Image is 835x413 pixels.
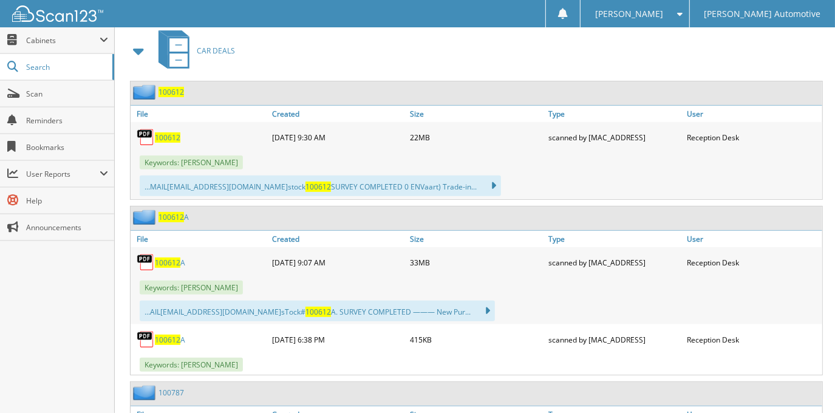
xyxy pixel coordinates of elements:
div: ...AIL [EMAIL_ADDRESS][DOMAIN_NAME] sTock# A. SURVEY COMPLETED ——— New Pur... [140,301,495,321]
span: Bookmarks [26,142,108,152]
img: PDF.png [137,330,155,349]
a: 100612 [158,87,184,97]
a: 100787 [158,387,184,398]
a: Type [545,231,684,247]
div: 33MB [407,250,546,275]
div: scanned by [MAC_ADDRESS] [545,327,684,352]
span: Cabinets [26,35,100,46]
div: 415KB [407,327,546,352]
div: [DATE] 9:30 AM [269,125,407,149]
a: User [684,106,822,122]
div: Reception Desk [684,125,822,149]
div: [DATE] 6:38 PM [269,327,407,352]
img: PDF.png [137,128,155,146]
span: [PERSON_NAME] Automotive [704,10,820,18]
span: Keywords: [PERSON_NAME] [140,281,243,295]
img: PDF.png [137,253,155,271]
a: 100612A [158,212,189,222]
a: User [684,231,822,247]
span: 100612 [305,182,331,192]
a: CAR DEALS [151,27,235,75]
a: Created [269,231,407,247]
span: Keywords: [PERSON_NAME] [140,358,243,372]
a: 100612A [155,335,185,345]
a: 100612 [155,132,180,143]
span: 100612 [158,212,184,222]
div: [DATE] 9:07 AM [269,250,407,275]
span: Search [26,62,106,72]
span: 100612 [155,258,180,268]
div: ...MAIL [EMAIL_ADDRESS][DOMAIN_NAME] stock SURVEY COMPLETED 0 ENVaart) Trade-in... [140,176,501,196]
span: 100612 [305,307,331,317]
a: Type [545,106,684,122]
span: Scan [26,89,108,99]
img: folder2.png [133,385,158,400]
span: [PERSON_NAME] [595,10,663,18]
div: scanned by [MAC_ADDRESS] [545,250,684,275]
div: scanned by [MAC_ADDRESS] [545,125,684,149]
span: Keywords: [PERSON_NAME] [140,155,243,169]
div: Reception Desk [684,327,822,352]
a: Size [407,106,546,122]
span: Announcements [26,222,108,233]
span: CAR DEALS [197,46,235,56]
span: Reminders [26,115,108,126]
a: Size [407,231,546,247]
img: scan123-logo-white.svg [12,5,103,22]
a: File [131,106,269,122]
span: 100612 [155,335,180,345]
span: Help [26,196,108,206]
a: File [131,231,269,247]
div: 22MB [407,125,546,149]
a: 100612A [155,258,185,268]
a: Created [269,106,407,122]
img: folder2.png [133,84,158,100]
div: Reception Desk [684,250,822,275]
img: folder2.png [133,210,158,225]
span: User Reports [26,169,100,179]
